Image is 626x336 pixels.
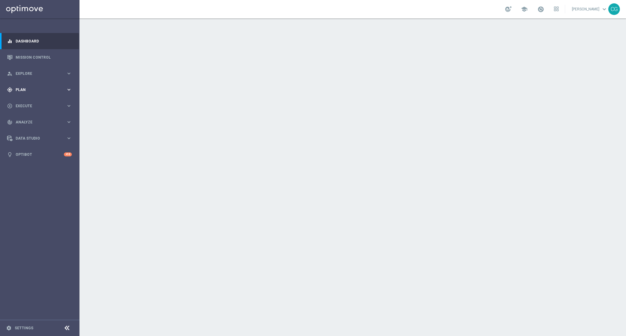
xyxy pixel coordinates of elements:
a: Dashboard [16,33,72,49]
span: school [521,6,528,13]
div: Analyze [7,119,66,125]
div: Plan [7,87,66,93]
span: Plan [16,88,66,92]
span: Execute [16,104,66,108]
i: gps_fixed [7,87,13,93]
button: Mission Control [7,55,72,60]
div: Optibot [7,146,72,163]
div: Mission Control [7,49,72,65]
span: Data Studio [16,137,66,140]
a: Optibot [16,146,64,163]
button: Data Studio keyboard_arrow_right [7,136,72,141]
a: Settings [15,326,33,330]
i: equalizer [7,38,13,44]
button: gps_fixed Plan keyboard_arrow_right [7,87,72,92]
i: keyboard_arrow_right [66,119,72,125]
div: Execute [7,103,66,109]
a: Mission Control [16,49,72,65]
span: Analyze [16,120,66,124]
a: [PERSON_NAME]keyboard_arrow_down [571,5,608,14]
div: +10 [64,152,72,156]
div: Explore [7,71,66,76]
i: person_search [7,71,13,76]
button: lightbulb Optibot +10 [7,152,72,157]
div: Data Studio [7,136,66,141]
div: Dashboard [7,33,72,49]
i: keyboard_arrow_right [66,87,72,93]
button: play_circle_outline Execute keyboard_arrow_right [7,104,72,108]
div: CG [608,3,620,15]
button: track_changes Analyze keyboard_arrow_right [7,120,72,125]
i: track_changes [7,119,13,125]
span: Explore [16,72,66,75]
button: equalizer Dashboard [7,39,72,44]
i: settings [6,325,12,331]
i: keyboard_arrow_right [66,71,72,76]
i: keyboard_arrow_right [66,103,72,109]
i: lightbulb [7,152,13,157]
i: play_circle_outline [7,103,13,109]
span: keyboard_arrow_down [601,6,608,13]
button: person_search Explore keyboard_arrow_right [7,71,72,76]
i: keyboard_arrow_right [66,135,72,141]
